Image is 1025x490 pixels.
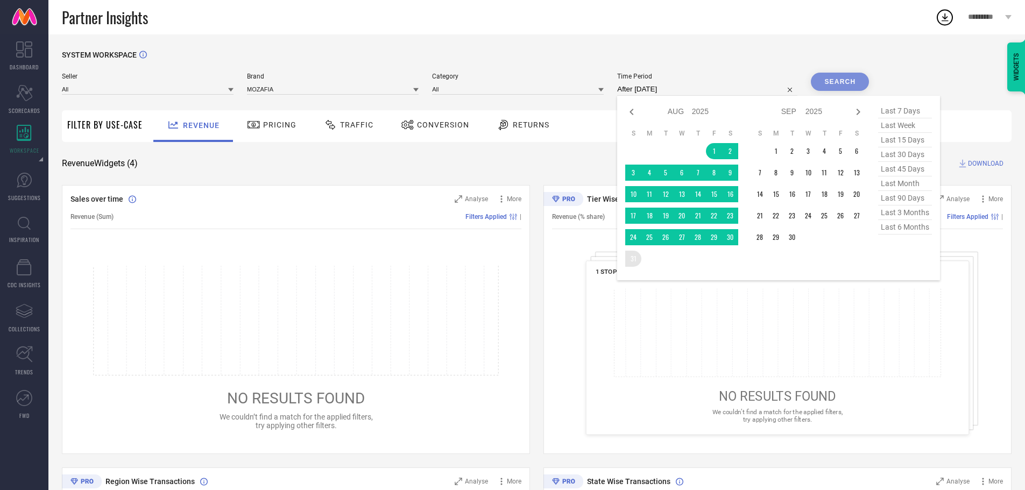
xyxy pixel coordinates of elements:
td: Wed Sep 24 2025 [800,208,816,224]
span: Revenue (% share) [552,213,605,221]
td: Tue Sep 23 2025 [784,208,800,224]
th: Tuesday [784,129,800,138]
span: State Wise Transactions [587,477,670,486]
span: Seller [62,73,234,80]
span: WORKSPACE [10,146,39,154]
span: Conversion [417,120,469,129]
span: last 30 days [878,147,932,162]
td: Mon Aug 11 2025 [641,186,658,202]
th: Wednesday [800,129,816,138]
span: Time Period [617,73,797,80]
span: COLLECTIONS [9,325,40,333]
th: Sunday [752,129,768,138]
span: Filters Applied [465,213,507,221]
td: Mon Sep 29 2025 [768,229,784,245]
span: 1 STOP FASHION [596,268,645,275]
span: last 45 days [878,162,932,176]
span: Brand [247,73,419,80]
span: SCORECARDS [9,106,40,115]
span: | [1001,213,1003,221]
span: We couldn’t find a match for the applied filters, try applying other filters. [712,408,843,423]
td: Fri Aug 22 2025 [706,208,722,224]
td: Fri Sep 19 2025 [832,186,849,202]
span: More [507,478,521,485]
td: Sat Aug 09 2025 [722,165,738,181]
td: Mon Sep 01 2025 [768,143,784,159]
span: Analyse [946,478,970,485]
span: NO RESULTS FOUND [719,389,836,404]
span: last 7 days [878,104,932,118]
td: Sat Aug 02 2025 [722,143,738,159]
svg: Zoom [936,478,944,485]
span: We couldn’t find a match for the applied filters, try applying other filters. [220,413,373,430]
td: Sun Aug 24 2025 [625,229,641,245]
td: Mon Aug 25 2025 [641,229,658,245]
div: Previous month [625,105,638,118]
td: Mon Aug 18 2025 [641,208,658,224]
th: Monday [768,129,784,138]
div: Open download list [935,8,955,27]
span: Analyse [465,478,488,485]
td: Wed Sep 17 2025 [800,186,816,202]
span: More [988,195,1003,203]
span: last 3 months [878,205,932,220]
input: Select time period [617,83,797,96]
td: Tue Sep 16 2025 [784,186,800,202]
span: Analyse [465,195,488,203]
td: Tue Aug 26 2025 [658,229,674,245]
span: last week [878,118,932,133]
td: Sun Sep 07 2025 [752,165,768,181]
td: Sat Aug 30 2025 [722,229,738,245]
span: Traffic [340,120,373,129]
td: Fri Sep 26 2025 [832,208,849,224]
td: Sun Aug 10 2025 [625,186,641,202]
span: Returns [513,120,549,129]
td: Wed Aug 20 2025 [674,208,690,224]
th: Tuesday [658,129,674,138]
td: Wed Sep 03 2025 [800,143,816,159]
span: TRENDS [15,368,33,376]
td: Thu Aug 07 2025 [690,165,706,181]
td: Thu Sep 11 2025 [816,165,832,181]
th: Thursday [690,129,706,138]
td: Sun Aug 03 2025 [625,165,641,181]
td: Mon Sep 15 2025 [768,186,784,202]
div: Next month [852,105,865,118]
span: NO RESULTS FOUND [227,389,365,407]
span: CDC INSIGHTS [8,281,41,289]
th: Monday [641,129,658,138]
svg: Zoom [455,478,462,485]
td: Fri Aug 01 2025 [706,143,722,159]
td: Wed Sep 10 2025 [800,165,816,181]
th: Friday [832,129,849,138]
span: Pricing [263,120,296,129]
td: Thu Sep 04 2025 [816,143,832,159]
td: Sat Aug 16 2025 [722,186,738,202]
td: Thu Aug 21 2025 [690,208,706,224]
td: Thu Aug 14 2025 [690,186,706,202]
span: SUGGESTIONS [8,194,41,202]
span: Sales over time [70,195,123,203]
td: Wed Aug 06 2025 [674,165,690,181]
span: Category [432,73,604,80]
td: Fri Sep 12 2025 [832,165,849,181]
td: Tue Sep 30 2025 [784,229,800,245]
td: Fri Sep 05 2025 [832,143,849,159]
td: Sat Sep 13 2025 [849,165,865,181]
div: Premium [543,192,583,208]
span: | [520,213,521,221]
span: INSPIRATION [9,236,39,244]
td: Mon Aug 04 2025 [641,165,658,181]
span: last 90 days [878,191,932,205]
span: FWD [19,411,30,420]
td: Fri Aug 29 2025 [706,229,722,245]
td: Sat Sep 20 2025 [849,186,865,202]
td: Sun Sep 28 2025 [752,229,768,245]
td: Sat Aug 23 2025 [722,208,738,224]
span: DOWNLOAD [968,158,1003,169]
th: Saturday [849,129,865,138]
span: last 15 days [878,133,932,147]
td: Thu Sep 18 2025 [816,186,832,202]
td: Sat Sep 06 2025 [849,143,865,159]
td: Thu Aug 28 2025 [690,229,706,245]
